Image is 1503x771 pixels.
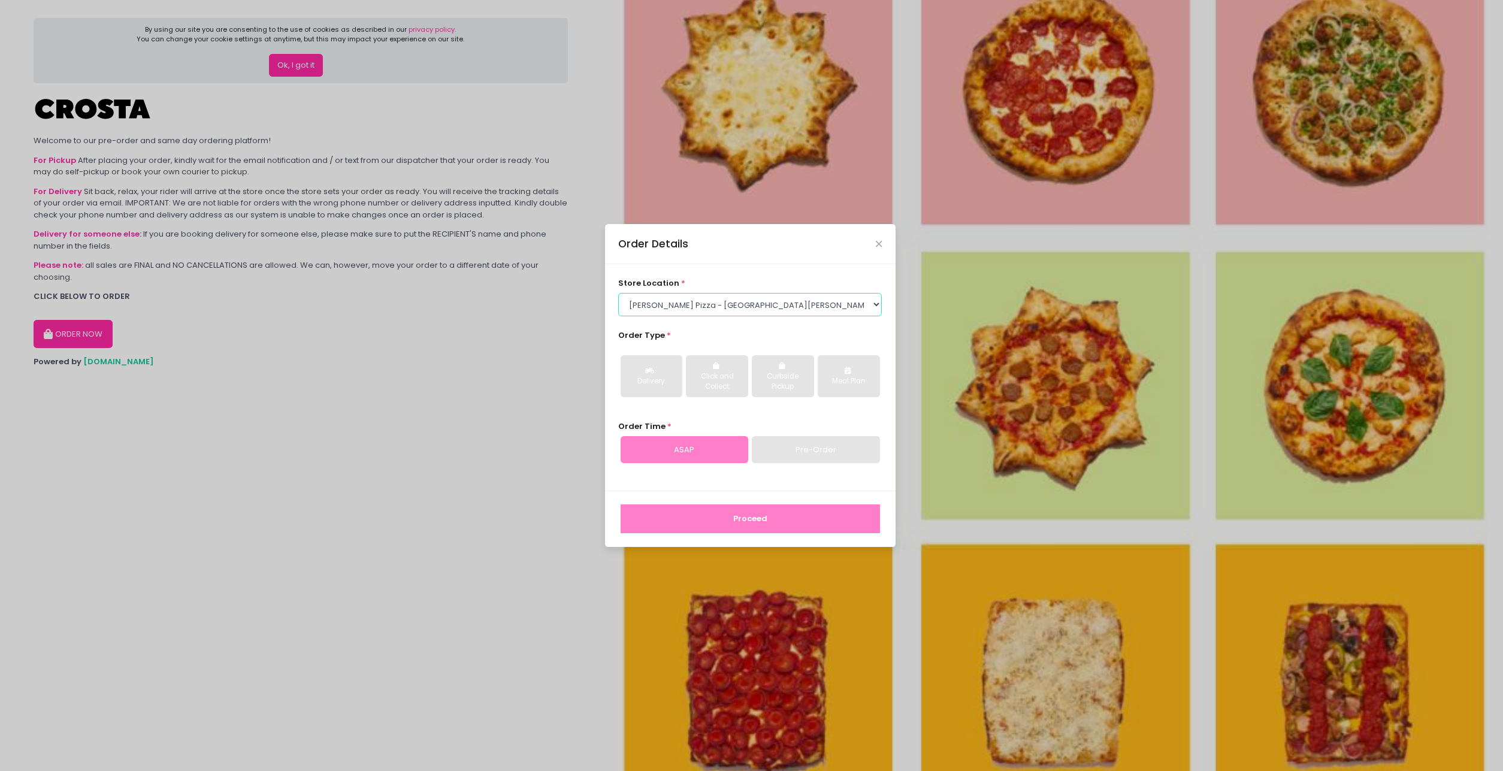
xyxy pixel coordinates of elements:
[621,504,880,533] button: Proceed
[694,371,739,392] div: Click and Collect
[760,371,805,392] div: Curbside Pickup
[686,355,748,397] button: Click and Collect
[629,376,674,387] div: Delivery
[752,355,814,397] button: Curbside Pickup
[876,241,882,247] button: Close
[618,277,679,289] span: store location
[618,329,665,341] span: Order Type
[826,376,871,387] div: Meal Plan
[618,421,666,432] span: Order Time
[818,355,879,397] button: Meal Plan
[618,236,688,252] div: Order Details
[621,355,682,397] button: Delivery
